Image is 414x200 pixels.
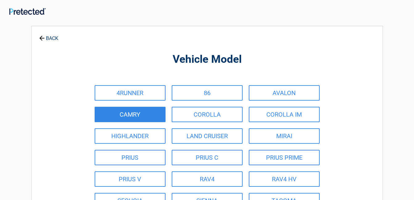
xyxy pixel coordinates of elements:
a: PRIUS V [95,171,166,187]
a: COROLLA [172,107,243,122]
a: LAND CRUISER [172,128,243,144]
a: PRIUS C [172,150,243,165]
a: PRIUS PRIME [249,150,320,165]
a: CAMRY [95,107,166,122]
h2: Vehicle Model [66,52,349,67]
a: HIGHLANDER [95,128,166,144]
a: 4RUNNER [95,85,166,101]
img: Main Logo [9,8,46,14]
a: MIRAI [249,128,320,144]
a: PRIUS [95,150,166,165]
a: AVALON [249,85,320,101]
a: RAV4 HV [249,171,320,187]
a: COROLLA IM [249,107,320,122]
a: 86 [172,85,243,101]
a: RAV4 [172,171,243,187]
a: BACK [38,30,59,41]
